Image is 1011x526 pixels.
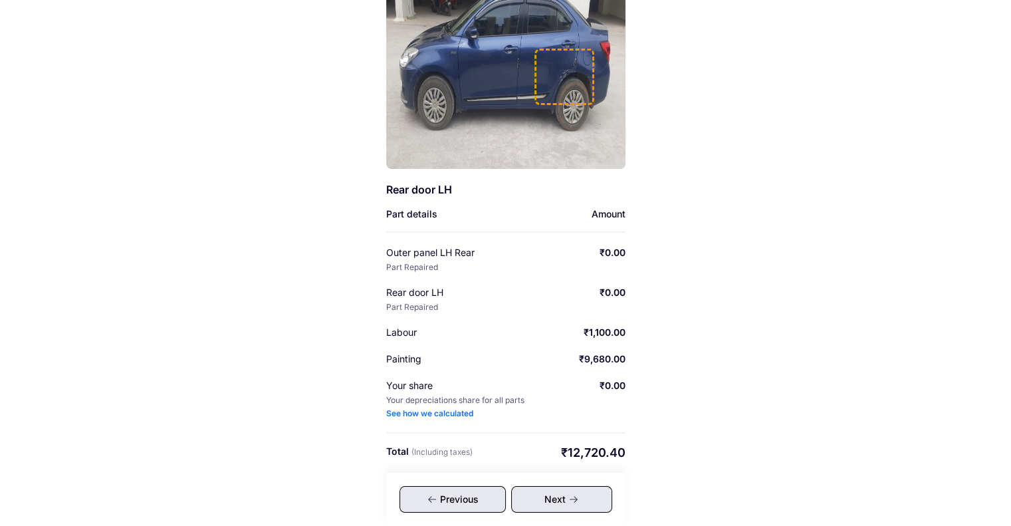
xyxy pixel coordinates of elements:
[592,207,625,221] div: Amount
[386,182,546,197] div: Rear door LH
[511,486,612,513] div: Next
[386,379,508,392] div: Your share
[386,302,438,313] div: Part Repaired
[600,246,625,259] div: ₹0.00
[386,326,508,339] div: Labour
[600,379,625,392] div: ₹0.00
[399,486,506,513] div: Previous
[386,286,508,299] div: Rear door LH
[386,408,473,419] div: See how we calculated
[411,447,473,457] span: (Including taxes)
[579,352,625,366] div: ₹9,680.00
[386,352,508,366] div: Painting
[584,326,625,339] div: ₹1,100.00
[386,395,524,406] div: Your depreciations share for all parts
[386,207,437,221] div: Part details
[561,445,625,461] div: ₹12,720.40
[386,445,473,461] div: Total
[386,246,508,259] div: Outer panel LH Rear
[386,262,438,273] div: Part Repaired
[600,286,625,299] div: ₹0.00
